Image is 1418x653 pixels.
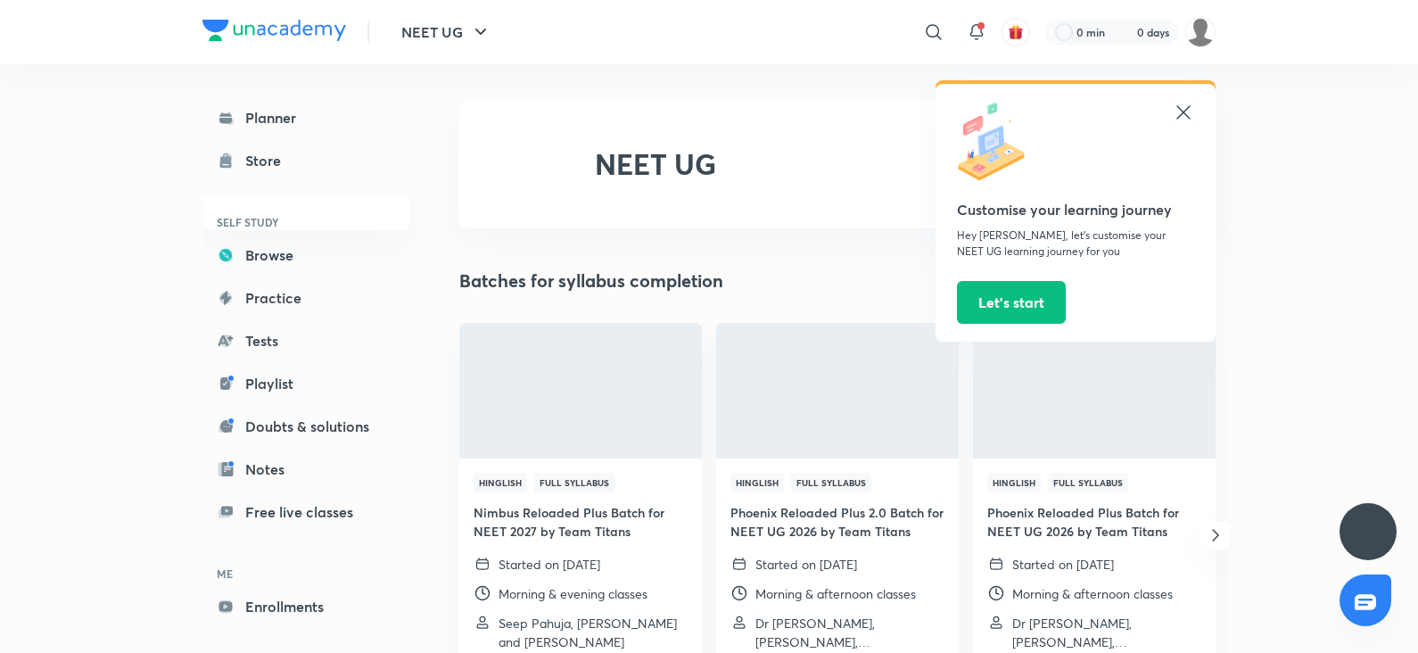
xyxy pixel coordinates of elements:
[245,150,292,171] div: Store
[1116,23,1134,41] img: streak
[457,321,704,459] img: Thumbnail
[595,147,716,181] h2: NEET UG
[202,100,409,136] a: Planner
[1012,614,1201,651] p: Dr S K Singh, Seep Pahuja, Anupam Upadhayay and 4 more
[987,473,1041,492] span: Hinglish
[499,555,600,574] p: Started on [DATE]
[474,473,527,492] span: Hinglish
[1012,584,1173,603] p: Morning & afternoon classes
[957,199,1194,220] h5: Customise your learning journey
[202,280,409,316] a: Practice
[459,268,723,294] h2: Batches for syllabus completion
[957,227,1194,260] p: Hey [PERSON_NAME], let’s customise your NEET UG learning journey for you
[202,409,409,444] a: Doubts & solutions
[1008,24,1024,40] img: avatar
[202,20,346,41] img: Company Logo
[202,323,409,359] a: Tests
[202,366,409,401] a: Playlist
[202,494,409,530] a: Free live classes
[1002,18,1030,46] button: avatar
[202,207,409,237] h6: SELF STUDY
[970,321,1217,459] img: Thumbnail
[730,473,784,492] span: Hinglish
[755,584,916,603] p: Morning & afternoon classes
[957,102,1037,182] img: icon
[202,589,409,624] a: Enrollments
[202,558,409,589] h6: ME
[1357,521,1379,542] img: ttu
[1048,473,1128,492] span: Full Syllabus
[755,614,944,651] p: Dr S K Singh, Seep Pahuja, Anupam Upadhayay and 4 more
[474,503,688,541] h4: Nimbus Reloaded Plus Batch for NEET 2027 by Team Titans
[202,451,409,487] a: Notes
[730,503,944,541] h4: Phoenix Reloaded Plus 2.0 Batch for NEET UG 2026 by Team Titans
[755,555,857,574] p: Started on [DATE]
[987,503,1201,541] h4: Phoenix Reloaded Plus Batch for NEET UG 2026 by Team Titans
[791,473,871,492] span: Full Syllabus
[1185,17,1216,47] img: Aarati parsewar
[957,281,1066,324] button: Let’s start
[499,614,688,651] p: Seep Pahuja, Anupam Upadhayay and Akansha Karnwal
[202,20,346,45] a: Company Logo
[534,473,614,492] span: Full Syllabus
[202,143,409,178] a: Store
[502,136,559,193] img: NEET UG
[202,237,409,273] a: Browse
[713,321,960,459] img: Thumbnail
[1012,555,1114,574] p: Started on [DATE]
[391,14,502,50] button: NEET UG
[499,584,647,603] p: Morning & evening classes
